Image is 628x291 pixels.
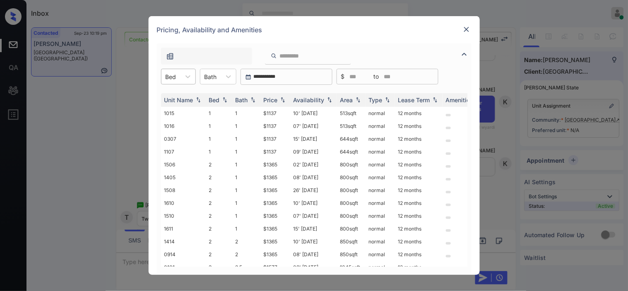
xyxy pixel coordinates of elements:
td: 2 [232,235,260,248]
td: normal [366,222,395,235]
div: Lease Term [398,96,430,103]
td: 1107 [161,145,206,158]
td: 513 sqft [337,107,366,120]
img: sorting [354,97,362,103]
td: 0101 [161,261,206,274]
td: $1365 [260,235,290,248]
td: 08' [DATE] [290,248,337,261]
td: 12 months [395,132,443,145]
img: sorting [383,97,392,103]
td: 2 [206,197,232,209]
td: 850 sqft [337,248,366,261]
div: Type [369,96,383,103]
td: 513 sqft [337,120,366,132]
td: $1365 [260,197,290,209]
td: 1610 [161,197,206,209]
td: 644 sqft [337,145,366,158]
td: 800 sqft [337,171,366,184]
td: 800 sqft [337,209,366,222]
td: 2 [206,184,232,197]
td: 1508 [161,184,206,197]
div: Pricing, Availability and Amenities [149,16,480,43]
td: normal [366,145,395,158]
td: 1510 [161,209,206,222]
td: 1 [206,107,232,120]
td: 644 sqft [337,132,366,145]
td: $1365 [260,184,290,197]
td: $1365 [260,171,290,184]
img: icon-zuma [460,49,469,59]
td: 1015 [161,107,206,120]
td: 08' [DATE] [290,261,337,274]
td: 2 [232,248,260,261]
td: $1577 [260,261,290,274]
td: 09' [DATE] [290,145,337,158]
td: 1 [232,158,260,171]
td: $1365 [260,209,290,222]
img: icon-zuma [271,52,277,60]
td: 1611 [161,222,206,235]
td: normal [366,209,395,222]
td: 0307 [161,132,206,145]
td: 1405 [161,171,206,184]
div: Bath [236,96,248,103]
td: 1 [206,145,232,158]
td: $1365 [260,158,290,171]
td: 0914 [161,248,206,261]
td: 1 [232,145,260,158]
td: 800 sqft [337,158,366,171]
td: 2.5 [232,261,260,274]
td: 10' [DATE] [290,107,337,120]
td: normal [366,107,395,120]
td: 2 [206,235,232,248]
div: Amenities [446,96,474,103]
span: $ [341,72,345,81]
div: Unit Name [164,96,193,103]
img: sorting [194,97,202,103]
td: 1 [232,222,260,235]
img: sorting [279,97,287,103]
td: 12 months [395,248,443,261]
td: 12 months [395,158,443,171]
td: normal [366,158,395,171]
td: 1 [232,184,260,197]
img: icon-zuma [166,52,174,60]
td: 1 [232,197,260,209]
img: sorting [221,97,229,103]
div: Price [264,96,278,103]
img: sorting [431,97,439,103]
td: 1 [232,171,260,184]
td: $1365 [260,222,290,235]
img: sorting [325,97,334,103]
td: normal [366,235,395,248]
td: 12 months [395,145,443,158]
td: 1 [232,209,260,222]
td: 1 [232,107,260,120]
td: 800 sqft [337,222,366,235]
td: 1016 [161,120,206,132]
td: $1137 [260,132,290,145]
td: 12 months [395,209,443,222]
td: 1 [206,120,232,132]
td: $1137 [260,107,290,120]
td: 3 [206,261,232,274]
div: Bed [209,96,220,103]
td: 10' [DATE] [290,197,337,209]
td: 12 months [395,197,443,209]
td: normal [366,120,395,132]
td: normal [366,197,395,209]
div: Area [340,96,353,103]
td: 12 months [395,171,443,184]
td: 800 sqft [337,184,366,197]
td: $1137 [260,120,290,132]
div: Availability [294,96,325,103]
td: 07' [DATE] [290,209,337,222]
img: sorting [249,97,257,103]
td: normal [366,261,395,274]
td: 850 sqft [337,235,366,248]
td: normal [366,248,395,261]
td: 12 months [395,184,443,197]
td: 2 [206,248,232,261]
td: 08' [DATE] [290,171,337,184]
td: 10' [DATE] [290,235,337,248]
